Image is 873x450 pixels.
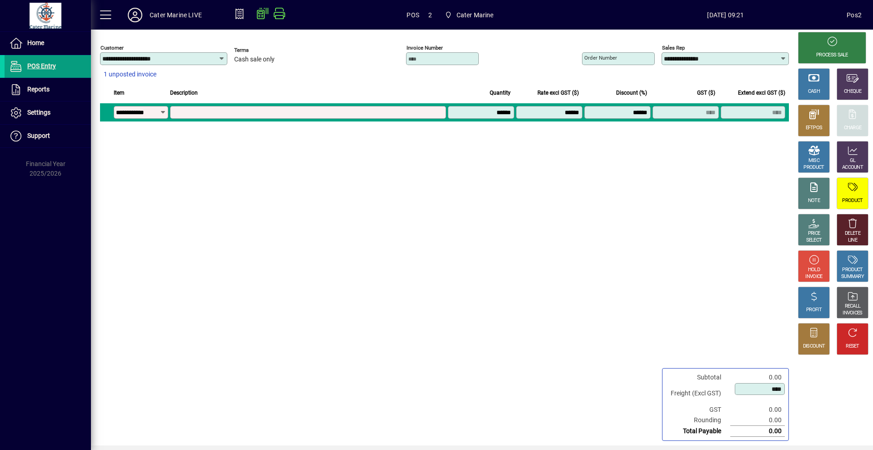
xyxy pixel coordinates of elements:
[104,70,156,79] span: 1 unposted invoice
[808,157,819,164] div: MISC
[842,164,863,171] div: ACCOUNT
[666,404,730,415] td: GST
[808,197,820,204] div: NOTE
[666,415,730,426] td: Rounding
[803,164,824,171] div: PRODUCT
[805,273,822,280] div: INVOICE
[457,8,494,22] span: Cater Marine
[806,307,822,313] div: PROFIT
[847,8,862,22] div: Pos2
[730,372,785,383] td: 0.00
[537,88,579,98] span: Rate excl GST ($)
[5,125,91,147] a: Support
[808,230,820,237] div: PRICE
[616,88,647,98] span: Discount (%)
[666,372,730,383] td: Subtotal
[845,230,860,237] div: DELETE
[730,415,785,426] td: 0.00
[845,303,861,310] div: RECALL
[662,45,685,51] mat-label: Sales rep
[803,343,825,350] div: DISCOUNT
[490,88,511,98] span: Quantity
[5,32,91,55] a: Home
[738,88,785,98] span: Extend excl GST ($)
[5,78,91,101] a: Reports
[234,47,289,53] span: Terms
[842,267,863,273] div: PRODUCT
[170,88,198,98] span: Description
[846,343,859,350] div: RESET
[666,426,730,437] td: Total Payable
[697,88,715,98] span: GST ($)
[808,88,820,95] div: CASH
[806,237,822,244] div: SELECT
[841,273,864,280] div: SUMMARY
[730,404,785,415] td: 0.00
[27,62,56,70] span: POS Entry
[27,39,44,46] span: Home
[842,197,863,204] div: PRODUCT
[100,66,160,83] button: 1 unposted invoice
[150,8,202,22] div: Cater Marine LIVE
[5,101,91,124] a: Settings
[100,45,124,51] mat-label: Customer
[666,383,730,404] td: Freight (Excl GST)
[234,56,275,63] span: Cash sale only
[605,8,847,22] span: [DATE] 09:21
[816,52,848,59] div: PROCESS SALE
[843,310,862,317] div: INVOICES
[848,237,857,244] div: LINE
[406,8,419,22] span: POS
[27,109,50,116] span: Settings
[27,86,50,93] span: Reports
[406,45,443,51] mat-label: Invoice number
[850,157,856,164] div: GL
[808,267,820,273] div: HOLD
[844,125,862,131] div: CHARGE
[730,426,785,437] td: 0.00
[428,8,432,22] span: 2
[806,125,823,131] div: EFTPOS
[844,88,861,95] div: CHEQUE
[114,88,125,98] span: Item
[441,7,497,23] span: Cater Marine
[27,132,50,139] span: Support
[584,55,617,61] mat-label: Order number
[120,7,150,23] button: Profile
